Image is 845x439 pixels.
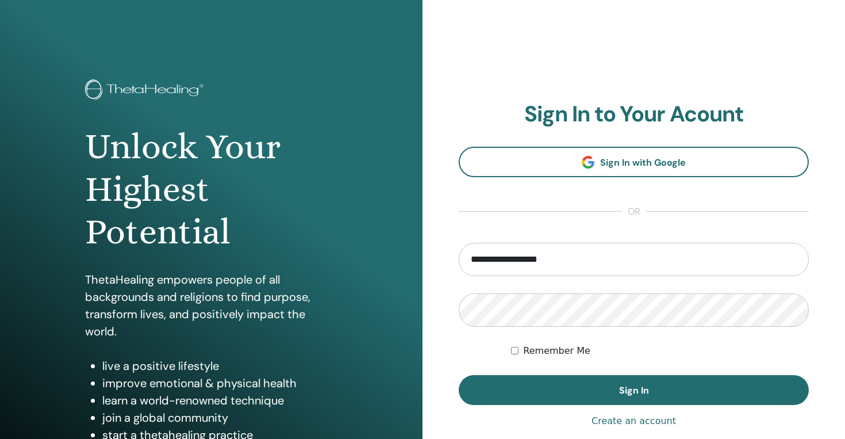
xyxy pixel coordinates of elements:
[622,205,646,219] span: or
[102,409,338,426] li: join a global community
[459,101,809,128] h2: Sign In to Your Acount
[85,271,338,340] p: ThetaHealing empowers people of all backgrounds and religions to find purpose, transform lives, a...
[102,375,338,392] li: improve emotional & physical health
[619,384,649,396] span: Sign In
[600,156,686,169] span: Sign In with Google
[459,147,809,177] a: Sign In with Google
[591,414,676,428] a: Create an account
[102,392,338,409] li: learn a world-renowned technique
[523,344,590,358] label: Remember Me
[459,375,809,405] button: Sign In
[85,125,338,254] h1: Unlock Your Highest Potential
[511,344,809,358] div: Keep me authenticated indefinitely or until I manually logout
[102,357,338,375] li: live a positive lifestyle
